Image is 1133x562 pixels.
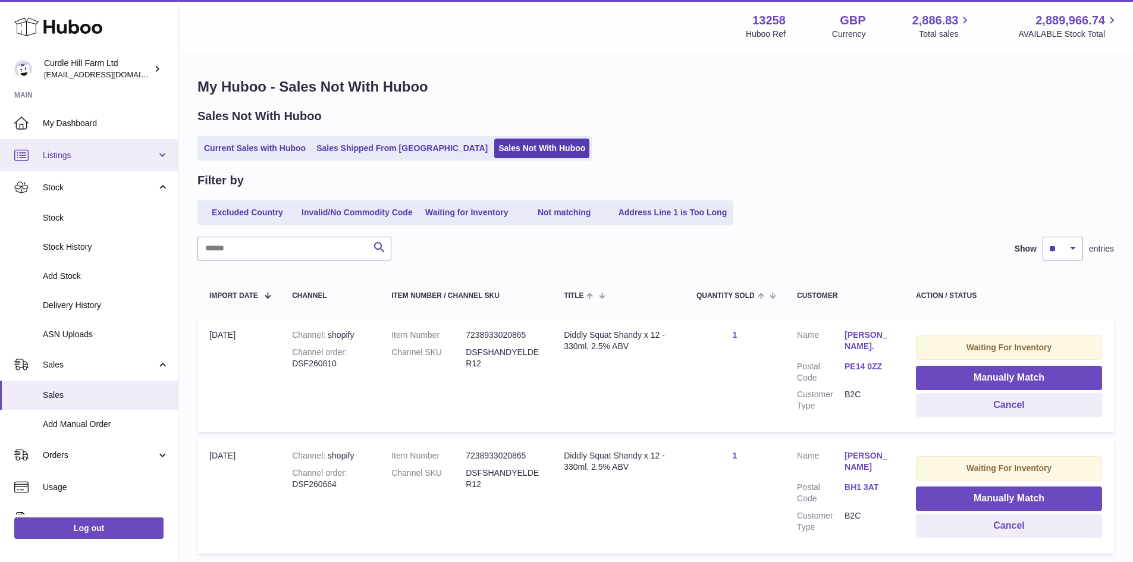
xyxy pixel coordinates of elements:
[292,468,347,478] strong: Channel order
[43,241,169,253] span: Stock History
[292,330,328,340] strong: Channel
[845,450,892,473] a: [PERSON_NAME]
[845,482,892,493] a: BH1 3AT
[14,517,164,539] a: Log out
[845,361,892,372] a: PE14 0ZZ
[966,343,1052,352] strong: Waiting For Inventory
[43,359,156,371] span: Sales
[292,450,368,461] div: shopify
[297,203,417,222] a: Invalid/No Commodity Code
[200,139,310,158] a: Current Sales with Huboo
[733,330,737,340] a: 1
[797,482,845,504] dt: Postal Code
[200,203,295,222] a: Excluded Country
[43,482,169,493] span: Usage
[966,463,1052,473] strong: Waiting For Inventory
[292,329,368,341] div: shopify
[1035,12,1105,29] span: 2,889,966.74
[14,60,32,78] img: internalAdmin-13258@internal.huboo.com
[797,450,845,476] dt: Name
[564,450,673,473] div: Diddly Squat Shandy x 12 - 330ml, 2.5% ABV
[43,390,169,401] span: Sales
[43,450,156,461] span: Orders
[292,347,347,357] strong: Channel order
[43,182,156,193] span: Stock
[696,292,755,300] span: Quantity Sold
[1015,243,1037,255] label: Show
[292,347,368,369] div: DSF260810
[292,451,328,460] strong: Channel
[733,451,737,460] a: 1
[916,486,1102,511] button: Manually Match
[916,393,1102,417] button: Cancel
[43,329,169,340] span: ASN Uploads
[1018,12,1119,40] a: 2,889,966.74 AVAILABLE Stock Total
[197,172,244,189] h2: Filter by
[916,514,1102,538] button: Cancel
[466,347,540,369] dd: DSFSHANDYELDER12
[912,12,972,40] a: 2,886.83 Total sales
[391,347,466,369] dt: Channel SKU
[845,329,892,352] a: [PERSON_NAME].
[752,12,786,29] strong: 13258
[832,29,866,40] div: Currency
[614,203,732,222] a: Address Line 1 is Too Long
[912,12,959,29] span: 2,886.83
[391,292,540,300] div: Item Number / Channel SKU
[466,329,540,341] dd: 7238933020865
[43,150,156,161] span: Listings
[797,361,845,384] dt: Postal Code
[43,514,156,525] span: Invoicing and Payments
[197,108,322,124] h2: Sales Not With Huboo
[746,29,786,40] div: Huboo Ref
[466,467,540,490] dd: DSFSHANDYELDER12
[916,292,1102,300] div: Action / Status
[197,438,280,553] td: [DATE]
[292,292,368,300] div: Channel
[44,58,151,80] div: Curdle Hill Farm Ltd
[466,450,540,461] dd: 7238933020865
[494,139,589,158] a: Sales Not With Huboo
[1018,29,1119,40] span: AVAILABLE Stock Total
[43,212,169,224] span: Stock
[391,467,466,490] dt: Channel SKU
[197,77,1114,96] h1: My Huboo - Sales Not With Huboo
[312,139,492,158] a: Sales Shipped From [GEOGRAPHIC_DATA]
[292,467,368,490] div: DSF260664
[797,389,845,412] dt: Customer Type
[43,118,169,129] span: My Dashboard
[845,510,892,533] dd: B2C
[564,292,583,300] span: Title
[517,203,612,222] a: Not matching
[1089,243,1114,255] span: entries
[919,29,972,40] span: Total sales
[43,271,169,282] span: Add Stock
[391,450,466,461] dt: Item Number
[845,389,892,412] dd: B2C
[916,366,1102,390] button: Manually Match
[43,300,169,311] span: Delivery History
[209,292,258,300] span: Import date
[391,329,466,341] dt: Item Number
[797,292,892,300] div: Customer
[43,419,169,430] span: Add Manual Order
[797,510,845,533] dt: Customer Type
[840,12,865,29] strong: GBP
[564,329,673,352] div: Diddly Squat Shandy x 12 - 330ml, 2.5% ABV
[797,329,845,355] dt: Name
[419,203,514,222] a: Waiting for Inventory
[197,318,280,432] td: [DATE]
[44,70,175,79] span: [EMAIL_ADDRESS][DOMAIN_NAME]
